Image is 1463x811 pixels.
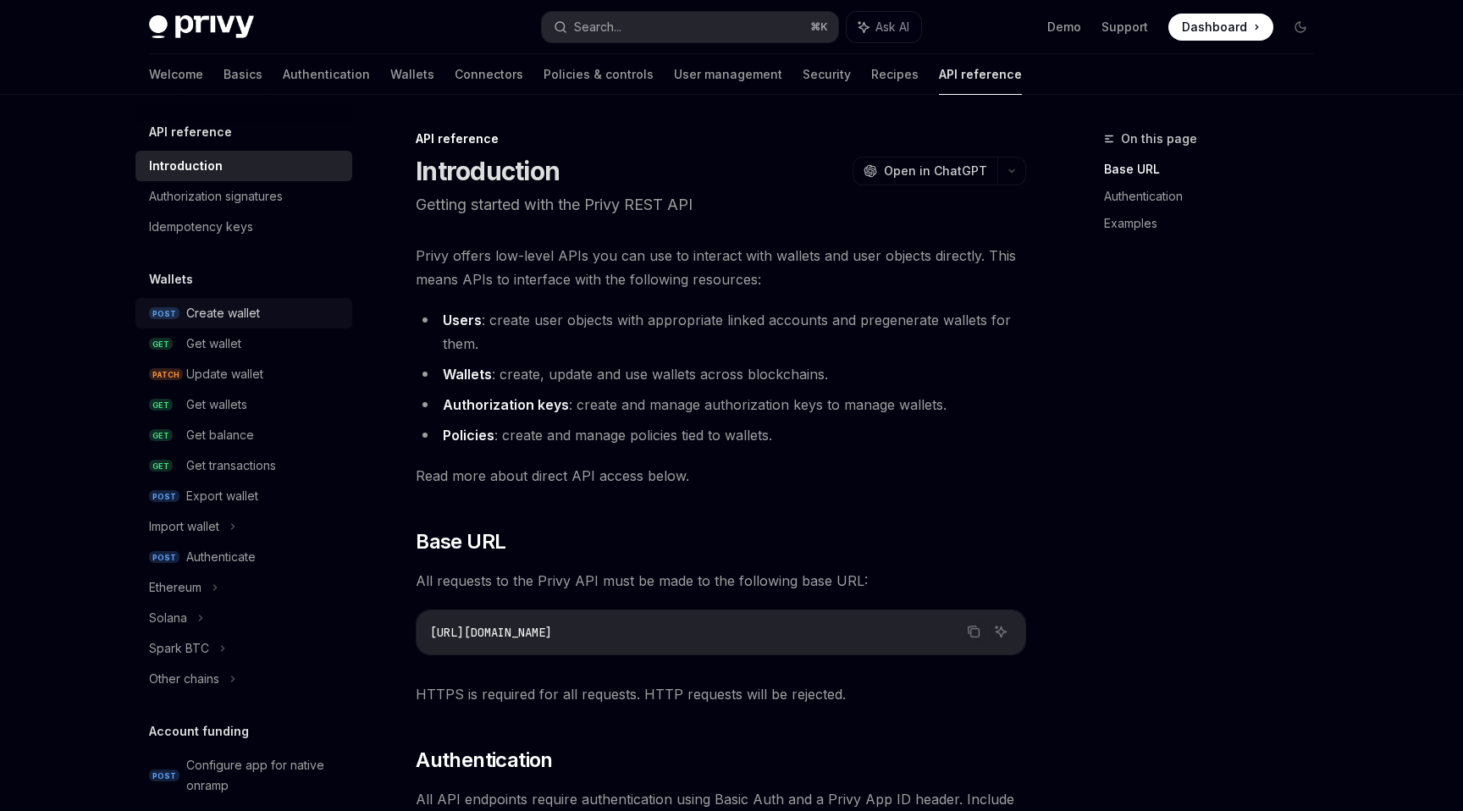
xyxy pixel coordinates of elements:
[135,328,352,359] a: GETGet wallet
[149,399,173,411] span: GET
[186,425,254,445] div: Get balance
[416,362,1026,386] li: : create, update and use wallets across blockchains.
[416,464,1026,488] span: Read more about direct API access below.
[1182,19,1247,36] span: Dashboard
[186,486,258,506] div: Export wallet
[149,217,253,237] div: Idempotency keys
[1104,183,1328,210] a: Authentication
[186,755,342,796] div: Configure app for native onramp
[963,621,985,643] button: Copy the contents from the code block
[1104,156,1328,183] a: Base URL
[224,54,262,95] a: Basics
[939,54,1022,95] a: API reference
[149,516,219,537] div: Import wallet
[443,366,492,383] strong: Wallets
[443,396,569,413] strong: Authorization keys
[135,212,352,242] a: Idempotency keys
[847,12,921,42] button: Ask AI
[135,420,352,450] a: GETGet balance
[186,334,241,354] div: Get wallet
[853,157,997,185] button: Open in ChatGPT
[416,423,1026,447] li: : create and manage policies tied to wallets.
[416,308,1026,356] li: : create user objects with appropriate linked accounts and pregenerate wallets for them.
[149,338,173,350] span: GET
[149,460,173,472] span: GET
[135,359,352,389] a: PATCHUpdate wallet
[1168,14,1273,41] a: Dashboard
[149,15,254,39] img: dark logo
[430,625,552,640] span: [URL][DOMAIN_NAME]
[871,54,919,95] a: Recipes
[416,747,553,774] span: Authentication
[455,54,523,95] a: Connectors
[149,551,179,564] span: POST
[149,156,223,176] div: Introduction
[135,450,352,481] a: GETGet transactions
[149,54,203,95] a: Welcome
[810,20,828,34] span: ⌘ K
[186,303,260,323] div: Create wallet
[149,307,179,320] span: POST
[1101,19,1148,36] a: Support
[135,298,352,328] a: POSTCreate wallet
[416,682,1026,706] span: HTTPS is required for all requests. HTTP requests will be rejected.
[1047,19,1081,36] a: Demo
[416,528,505,555] span: Base URL
[544,54,654,95] a: Policies & controls
[149,577,202,598] div: Ethereum
[416,244,1026,291] span: Privy offers low-level APIs you can use to interact with wallets and user objects directly. This ...
[186,455,276,476] div: Get transactions
[135,151,352,181] a: Introduction
[186,394,247,415] div: Get wallets
[542,12,838,42] button: Search...⌘K
[149,770,179,782] span: POST
[186,547,256,567] div: Authenticate
[135,181,352,212] a: Authorization signatures
[1287,14,1314,41] button: Toggle dark mode
[149,122,232,142] h5: API reference
[149,721,249,742] h5: Account funding
[186,364,263,384] div: Update wallet
[149,368,183,381] span: PATCH
[149,608,187,628] div: Solana
[416,193,1026,217] p: Getting started with the Privy REST API
[1104,210,1328,237] a: Examples
[135,750,352,801] a: POSTConfigure app for native onramp
[149,669,219,689] div: Other chains
[443,427,494,444] strong: Policies
[135,389,352,420] a: GETGet wallets
[1121,129,1197,149] span: On this page
[149,638,209,659] div: Spark BTC
[416,156,560,186] h1: Introduction
[149,186,283,207] div: Authorization signatures
[884,163,987,179] span: Open in ChatGPT
[990,621,1012,643] button: Ask AI
[390,54,434,95] a: Wallets
[674,54,782,95] a: User management
[416,393,1026,417] li: : create and manage authorization keys to manage wallets.
[283,54,370,95] a: Authentication
[416,569,1026,593] span: All requests to the Privy API must be made to the following base URL:
[875,19,909,36] span: Ask AI
[416,130,1026,147] div: API reference
[443,312,482,328] strong: Users
[149,429,173,442] span: GET
[803,54,851,95] a: Security
[149,490,179,503] span: POST
[135,481,352,511] a: POSTExport wallet
[149,269,193,290] h5: Wallets
[135,542,352,572] a: POSTAuthenticate
[574,17,621,37] div: Search...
